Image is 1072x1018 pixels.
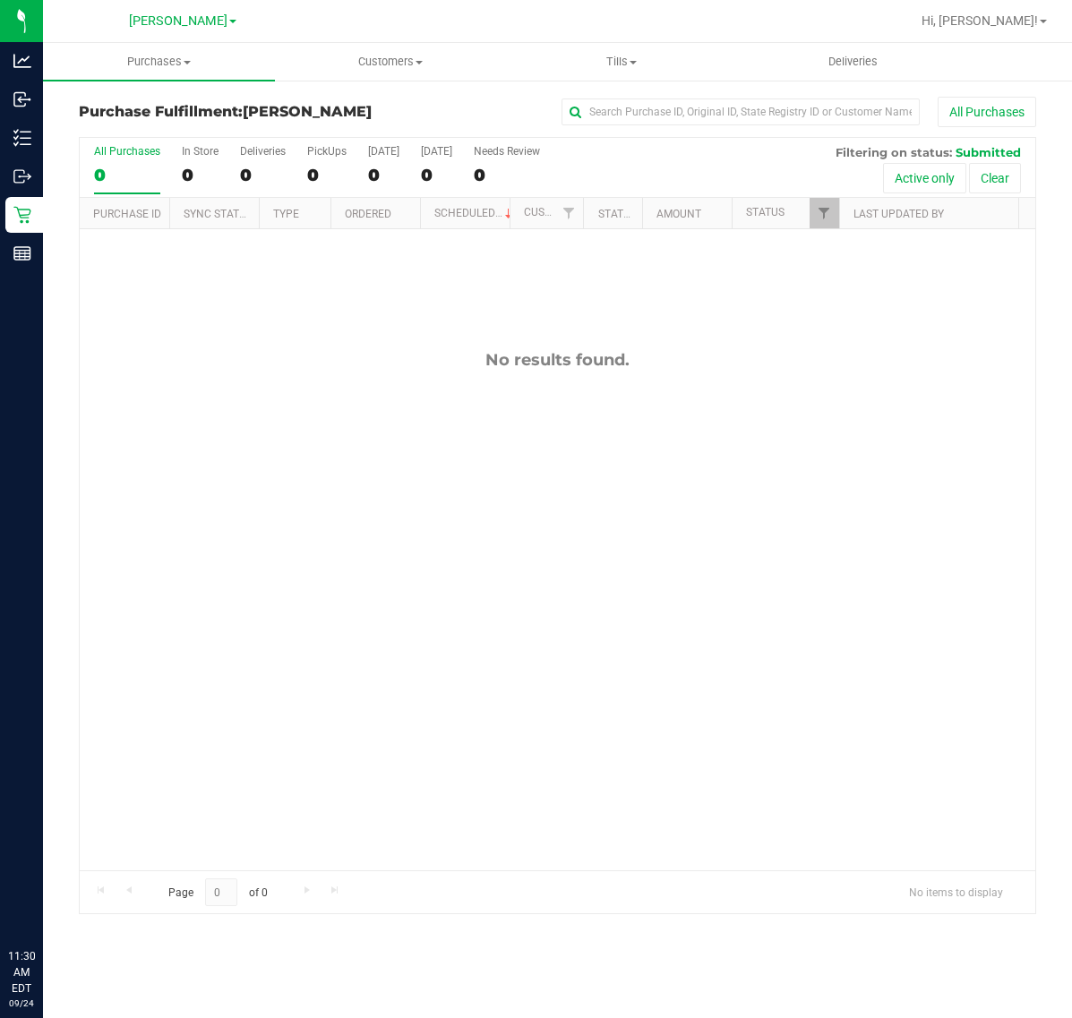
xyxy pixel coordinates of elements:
[13,206,31,224] inline-svg: Retail
[562,98,920,125] input: Search Purchase ID, Original ID, State Registry ID or Customer Name...
[421,145,452,158] div: [DATE]
[883,163,966,193] button: Active only
[895,878,1017,905] span: No items to display
[421,165,452,185] div: 0
[738,43,970,81] a: Deliveries
[8,948,35,997] p: 11:30 AM EDT
[276,54,506,70] span: Customers
[307,165,347,185] div: 0
[273,208,299,220] a: Type
[656,208,701,220] a: Amount
[79,104,398,120] h3: Purchase Fulfillment:
[345,208,391,220] a: Ordered
[474,165,540,185] div: 0
[524,206,579,218] a: Customer
[243,103,372,120] span: [PERSON_NAME]
[53,872,74,894] iframe: Resource center unread badge
[80,350,1035,370] div: No results found.
[938,97,1036,127] button: All Purchases
[13,167,31,185] inline-svg: Outbound
[969,163,1021,193] button: Clear
[13,129,31,147] inline-svg: Inventory
[434,207,516,219] a: Scheduled
[94,145,160,158] div: All Purchases
[13,244,31,262] inline-svg: Reports
[275,43,507,81] a: Customers
[8,997,35,1010] p: 09/24
[746,206,785,218] a: Status
[804,54,902,70] span: Deliveries
[182,165,219,185] div: 0
[553,198,583,228] a: Filter
[153,878,282,906] span: Page of 0
[810,198,839,228] a: Filter
[853,208,944,220] a: Last Updated By
[129,13,227,29] span: [PERSON_NAME]
[368,145,399,158] div: [DATE]
[506,43,738,81] a: Tills
[474,145,540,158] div: Needs Review
[13,90,31,108] inline-svg: Inbound
[94,165,160,185] div: 0
[240,165,286,185] div: 0
[922,13,1038,28] span: Hi, [PERSON_NAME]!
[13,52,31,70] inline-svg: Analytics
[43,54,275,70] span: Purchases
[956,145,1021,159] span: Submitted
[18,875,72,928] iframe: Resource center
[182,145,219,158] div: In Store
[184,208,253,220] a: Sync Status
[93,208,161,220] a: Purchase ID
[43,43,275,81] a: Purchases
[368,165,399,185] div: 0
[598,208,692,220] a: State Registry ID
[240,145,286,158] div: Deliveries
[507,54,737,70] span: Tills
[836,145,952,159] span: Filtering on status:
[307,145,347,158] div: PickUps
